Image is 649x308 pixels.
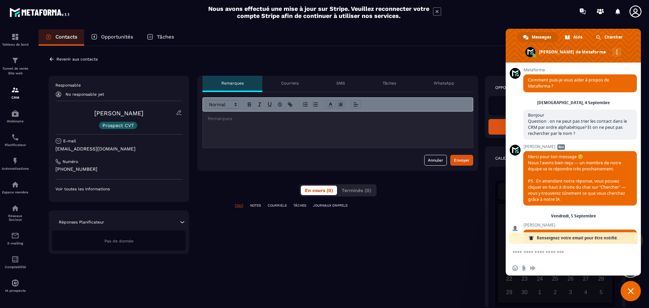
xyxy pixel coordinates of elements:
[221,80,244,86] p: Remarques
[2,175,29,199] a: automationsautomationsEspace membre
[301,186,337,195] button: En cours (0)
[2,104,29,128] a: automationsautomationsWebinaire
[63,138,76,144] p: E-mail
[281,80,299,86] p: Courriels
[11,33,19,41] img: formation
[157,34,174,40] p: Tâches
[208,5,430,19] h2: Nous avons effectué une mise à jour sur Stripe. Veuillez reconnecter votre compte Stripe afin de ...
[454,157,470,164] div: Envoyer
[528,77,609,89] span: Comment puis-je vous aider à propos de Metaforma ?
[512,250,619,256] textarea: Entrez votre message...
[235,203,243,208] p: TOUT
[250,203,261,208] p: NOTES
[11,86,19,94] img: formation
[11,56,19,65] img: formation
[2,143,29,147] p: Planificateur
[559,32,589,42] div: Aide
[2,190,29,194] p: Espace membre
[56,57,98,62] p: Revenir aux contacts
[383,80,396,86] p: Tâches
[521,265,527,271] span: Envoyer un fichier
[523,144,637,149] span: [PERSON_NAME]
[523,223,637,228] span: [PERSON_NAME]
[305,188,333,193] span: En cours (0)
[102,123,134,128] p: Prospect CVT
[2,199,29,227] a: social-networksocial-networkRéseaux Sociaux
[55,186,182,192] p: Voir toutes les informations
[11,204,19,212] img: social-network
[2,227,29,250] a: emailemailE-mailing
[55,82,182,88] p: Responsable
[517,32,558,42] div: Messages
[11,181,19,189] img: automations
[2,96,29,99] p: CRM
[11,157,19,165] img: automations
[342,188,371,193] span: Terminés (0)
[530,265,535,271] span: Message audio
[604,32,623,42] span: Chercher
[532,32,551,42] span: Messages
[59,219,104,225] p: Réponses Planificateur
[434,80,454,86] p: WhatsApp
[2,51,29,81] a: formationformationTunnel de vente Site web
[2,128,29,152] a: schedulerschedulerPlanificateur
[66,92,104,97] p: No responsable yet
[590,32,629,42] div: Chercher
[9,6,70,18] img: logo
[11,110,19,118] img: automations
[55,166,182,172] p: [PHONE_NUMBER]
[11,232,19,240] img: email
[2,81,29,104] a: formationformationCRM
[2,250,29,274] a: accountantaccountantComptabilité
[2,28,29,51] a: formationformationTableau de bord
[313,203,347,208] p: JOURNAUX D'APPELS
[528,154,626,202] span: Merci pour ton message 😊 Nous l’avons bien reçu — un membre de notre équipe va te répondre très p...
[94,110,143,117] a: [PERSON_NAME]
[2,241,29,245] p: E-mailing
[2,289,29,292] p: IA prospects
[84,29,140,46] a: Opportunités
[11,279,19,287] img: automations
[2,66,29,76] p: Tunnel de vente Site web
[2,152,29,175] a: automationsautomationsAutomatisations
[512,265,518,271] span: Insérer un emoji
[537,101,610,105] div: [DEMOGRAPHIC_DATA], 4 Septembre
[55,146,182,152] p: [EMAIL_ADDRESS][DOMAIN_NAME]
[55,34,77,40] p: Contacts
[551,214,596,218] div: Vendredi, 5 Septembre
[495,156,521,161] p: Calendrier
[101,34,133,40] p: Opportunités
[11,133,19,141] img: scheduler
[488,119,622,135] button: Ajout opportunité
[528,112,627,136] span: Bonjour Question : on ne peut pas trier les contact dans le CRM par ordre alphabétique? Et on ne ...
[495,103,615,109] p: Aucune opportunité liée
[268,203,287,208] p: COURRIELS
[612,48,621,57] div: Autres canaux
[2,265,29,269] p: Comptabilité
[450,155,473,166] button: Envoyer
[104,239,134,243] span: Pas de donnée
[63,159,78,164] p: Numéro
[424,155,447,166] button: Annuler
[2,119,29,123] p: Webinaire
[2,167,29,170] p: Automatisations
[2,214,29,221] p: Réseaux Sociaux
[523,68,637,72] span: Metaforma
[537,232,618,244] span: Renseignez votre email pour être notifié.
[140,29,181,46] a: Tâches
[557,144,565,150] span: Bot
[495,85,526,90] p: Opportunités
[573,32,582,42] span: Aide
[293,203,306,208] p: TÂCHES
[621,281,641,301] div: Fermer le chat
[11,255,19,263] img: accountant
[39,29,84,46] a: Contacts
[2,43,29,46] p: Tableau de bord
[338,186,375,195] button: Terminés (0)
[336,80,345,86] p: SMS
